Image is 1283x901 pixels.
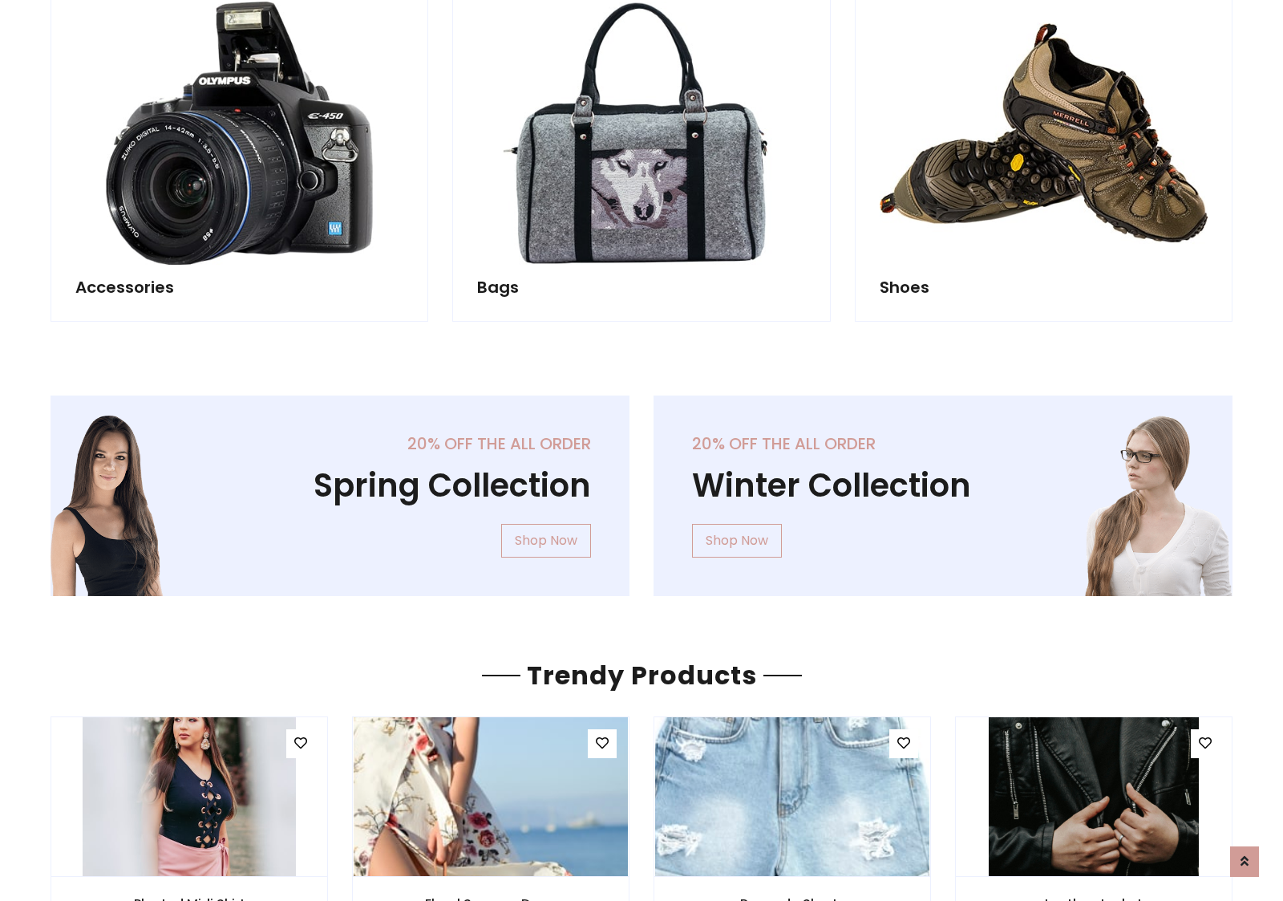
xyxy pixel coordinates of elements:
[692,466,1194,505] h1: Winter Collection
[501,524,591,558] a: Shop Now
[880,278,1208,297] h5: Shoes
[75,278,403,297] h5: Accessories
[692,434,1194,453] h5: 20% off the all order
[520,657,763,693] span: Trendy Products
[477,278,805,297] h5: Bags
[89,434,591,453] h5: 20% off the all order
[89,466,591,505] h1: Spring Collection
[692,524,782,558] a: Shop Now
